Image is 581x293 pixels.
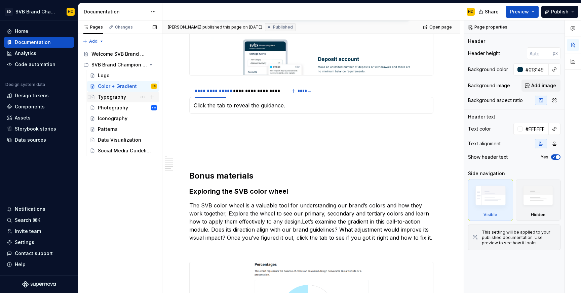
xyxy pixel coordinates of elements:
[91,51,147,57] div: Welcome SVB Brand Champions!
[553,51,558,56] p: px
[194,101,429,109] p: Click the tab to reveal the guidance.
[468,82,510,89] div: Background image
[485,8,499,15] span: Share
[523,123,549,135] input: Auto
[4,90,74,101] a: Design tokens
[1,4,77,19] button: SDSVB Brand ChampionsHC
[98,147,153,154] div: Social Media Guidelines
[98,104,128,111] div: Photography
[15,39,51,46] div: Documentation
[4,237,74,248] a: Settings
[98,94,126,100] div: Typography
[87,124,159,135] a: Patterns
[5,82,45,87] div: Design system data
[189,170,433,181] h2: Bonus materials
[482,230,556,246] div: This setting will be applied to your published documentation. Use preview to see how it looks.
[551,8,569,15] span: Publish
[421,22,455,32] a: Open page
[468,9,473,14] div: HC
[468,50,500,57] div: Header height
[15,250,53,257] div: Contact support
[468,154,508,160] div: Show header text
[98,137,141,143] div: Data Visualization
[68,9,73,14] div: HC
[98,126,118,133] div: Patterns
[81,49,159,59] a: Welcome SVB Brand Champions!
[98,72,110,79] div: Logo
[15,114,31,121] div: Assets
[468,170,505,177] div: Side navigation
[468,126,491,132] div: Text color
[468,97,523,104] div: Background aspect ratio
[4,124,74,134] a: Storybook stories
[98,83,137,90] div: Color + Gradient
[523,63,549,76] input: Auto
[87,113,159,124] a: Iconography
[4,248,74,259] button: Contact support
[531,212,545,217] div: Hidden
[15,126,56,132] div: Storybook stories
[468,140,501,147] div: Text alignment
[475,6,503,18] button: Share
[4,37,74,48] a: Documentation
[87,135,159,145] a: Data Visualization
[15,28,28,35] div: Home
[15,239,34,246] div: Settings
[273,25,293,30] span: Published
[153,83,156,90] div: HC
[468,66,508,73] div: Background color
[22,281,56,288] svg: Supernova Logo
[429,25,452,30] span: Open page
[15,137,46,143] div: Data sources
[468,113,495,120] div: Header text
[506,6,539,18] button: Preview
[89,39,98,44] span: Add
[83,25,103,30] div: Pages
[15,261,26,268] div: Help
[531,82,556,89] span: Add image
[81,59,159,70] div: SVB Brand Champion Curriculum
[468,38,485,45] div: Header
[87,70,159,81] a: Logo
[87,92,159,102] a: Typography
[4,226,74,237] a: Invite team
[541,154,548,160] label: Yes
[4,26,74,37] a: Home
[4,135,74,145] a: Data sources
[152,104,156,111] div: BW
[189,201,433,242] p: The SVB color wheel is a valuable tool for understanding our brand’s colors and how they work tog...
[510,8,529,15] span: Preview
[15,50,36,57] div: Analytics
[4,259,74,270] button: Help
[483,212,497,217] div: Visible
[15,8,59,15] div: SVB Brand Champions
[98,115,127,122] div: Iconography
[15,92,49,99] div: Design tokens
[81,49,159,156] div: Page tree
[4,59,74,70] a: Code automation
[189,187,433,196] h3: Exploring the SVB color wheel
[91,61,147,68] div: SVB Brand Champion Curriculum
[15,217,40,224] div: Search ⌘K
[4,204,74,214] button: Notifications
[527,47,553,59] input: Auto
[168,25,201,30] span: [PERSON_NAME]
[194,101,429,109] section-item: Click to reveal
[516,180,561,221] div: Hidden
[15,206,45,212] div: Notifications
[4,101,74,112] a: Components
[15,61,55,68] div: Code automation
[115,25,133,30] div: Changes
[4,215,74,226] button: Search ⌘K
[84,8,147,15] div: Documentation
[87,102,159,113] a: PhotographyBW
[468,180,513,221] div: Visible
[541,6,578,18] button: Publish
[87,145,159,156] a: Social Media Guidelines
[202,25,262,30] div: published this page on [DATE]
[4,112,74,123] a: Assets
[81,37,106,46] button: Add
[15,103,45,110] div: Components
[4,48,74,59] a: Analytics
